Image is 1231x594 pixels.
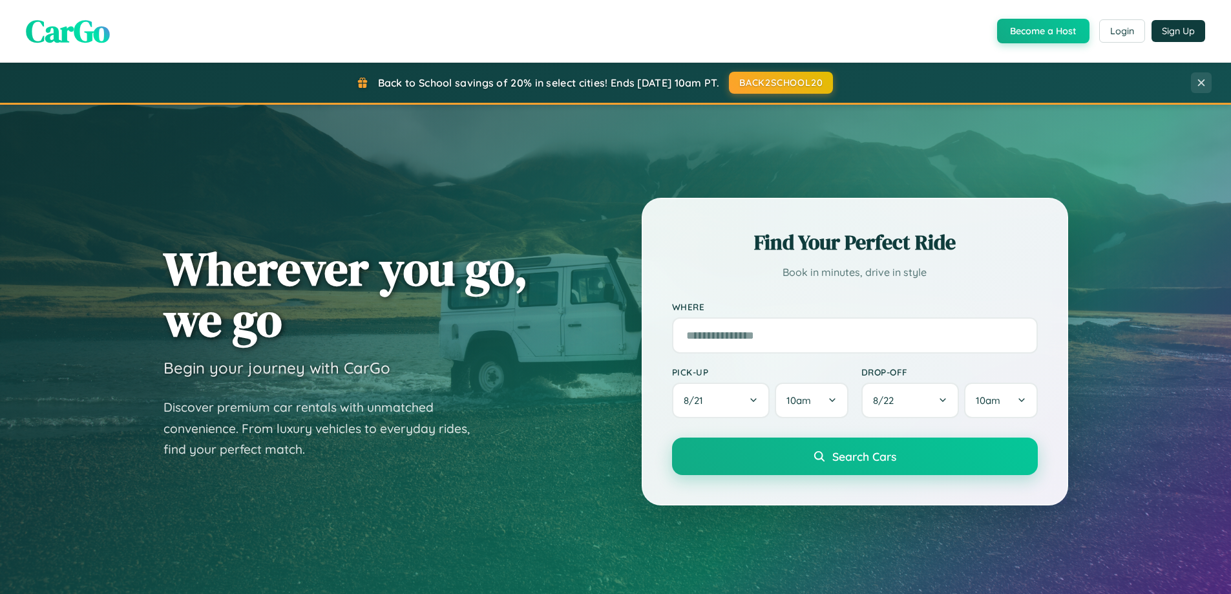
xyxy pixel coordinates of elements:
button: 10am [964,383,1037,418]
button: 8/21 [672,383,770,418]
label: Pick-up [672,366,848,377]
span: 8 / 22 [873,394,900,407]
h3: Begin your journey with CarGo [163,358,390,377]
p: Book in minutes, drive in style [672,263,1038,282]
button: Become a Host [997,19,1089,43]
span: 8 / 21 [684,394,710,407]
span: Back to School savings of 20% in select cities! Ends [DATE] 10am PT. [378,76,719,89]
button: 8/22 [861,383,960,418]
span: 10am [786,394,811,407]
button: Search Cars [672,438,1038,475]
h2: Find Your Perfect Ride [672,228,1038,257]
span: CarGo [26,10,110,52]
button: Login [1099,19,1145,43]
label: Drop-off [861,366,1038,377]
span: Search Cars [832,449,896,463]
button: Sign Up [1152,20,1205,42]
span: 10am [976,394,1000,407]
p: Discover premium car rentals with unmatched convenience. From luxury vehicles to everyday rides, ... [163,397,487,460]
button: BACK2SCHOOL20 [729,72,833,94]
label: Where [672,301,1038,312]
button: 10am [775,383,848,418]
h1: Wherever you go, we go [163,243,528,345]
